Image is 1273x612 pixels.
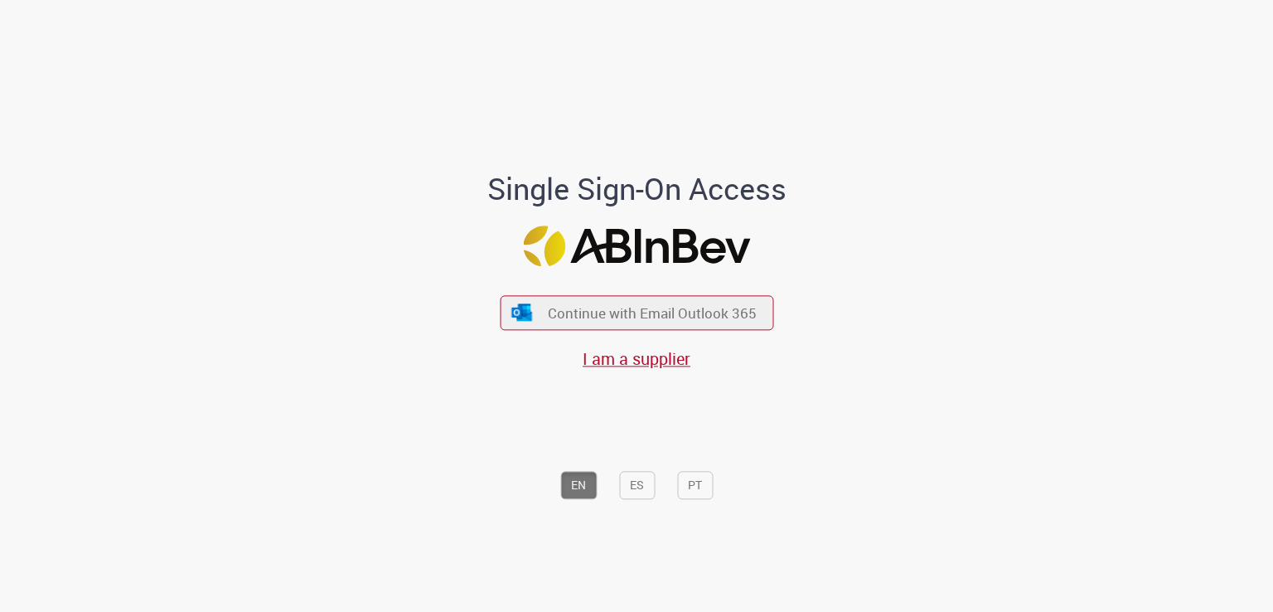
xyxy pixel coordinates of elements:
button: EN [560,472,597,500]
button: ícone Azure/Microsoft 360 Continue with Email Outlook 365 [500,296,773,330]
button: ES [619,472,655,500]
a: I am a supplier [583,347,690,370]
img: ícone Azure/Microsoft 360 [511,304,534,321]
img: Logo ABInBev [523,226,750,266]
button: PT [677,472,713,500]
span: Continue with Email Outlook 365 [548,304,757,323]
h1: Single Sign-On Access [407,172,867,206]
